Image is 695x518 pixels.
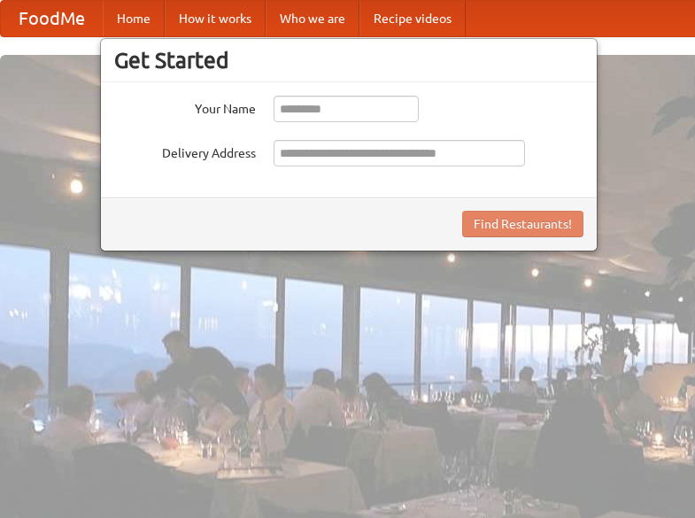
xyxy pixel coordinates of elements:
[462,211,583,237] button: Find Restaurants!
[103,1,165,36] a: Home
[114,96,256,118] label: Your Name
[1,1,103,36] a: FoodMe
[165,1,266,36] a: How it works
[266,1,359,36] a: Who we are
[114,140,256,162] label: Delivery Address
[114,47,583,73] h3: Get Started
[359,1,466,36] a: Recipe videos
